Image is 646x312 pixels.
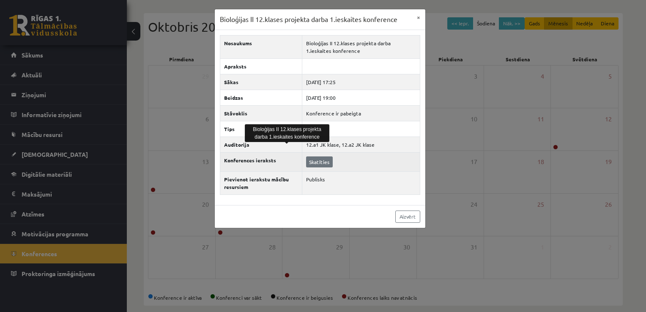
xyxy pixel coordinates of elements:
[220,14,397,25] h3: Bioloģijas II 12.klases projekta darba 1.ieskaites konference
[220,74,302,90] th: Sākas
[220,105,302,121] th: Stāvoklis
[220,137,302,152] th: Auditorija
[302,74,420,90] td: [DATE] 17:25
[220,171,302,194] th: Pievienot ierakstu mācību resursiem
[220,35,302,58] th: Nosaukums
[302,137,420,152] td: 12.a1 JK klase, 12.a2 JK klase
[220,152,302,171] th: Konferences ieraksts
[220,121,302,137] th: Tips
[412,9,425,25] button: ×
[245,124,329,142] div: Bioloģijas II 12.klases projekta darba 1.ieskaites konference
[306,156,333,167] a: Skatīties
[302,35,420,58] td: Bioloģijas II 12.klases projekta darba 1.ieskaites konference
[302,90,420,105] td: [DATE] 19:00
[220,90,302,105] th: Beidzas
[302,121,420,137] td: Klases
[220,58,302,74] th: Apraksts
[302,171,420,194] td: Publisks
[302,105,420,121] td: Konference ir pabeigta
[395,211,420,223] a: Aizvērt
